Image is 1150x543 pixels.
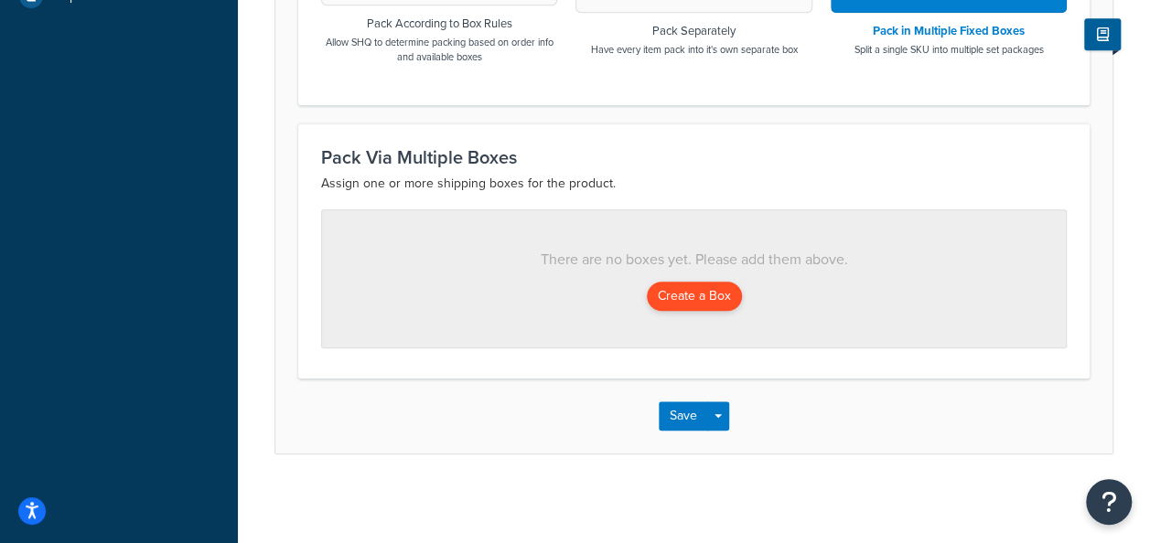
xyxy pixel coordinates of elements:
button: Save [659,401,708,431]
h3: Pack According to Box Rules [321,17,557,30]
h3: Pack Separately [590,25,797,37]
p: There are no boxes yet. Please add them above. [359,247,1029,272]
button: Show Help Docs [1084,19,1121,51]
h3: Pack Via Multiple Boxes [321,147,1067,167]
button: Open Resource Center [1086,479,1132,525]
p: Assign one or more shipping boxes for the product. [321,173,1067,195]
h3: Pack in Multiple Fixed Boxes [854,25,1043,37]
p: Split a single SKU into multiple set packages [854,42,1043,57]
button: Create a Box [647,282,742,311]
p: Have every item pack into it's own separate box [590,42,797,57]
p: Allow SHQ to determine packing based on order info and available boxes [321,35,557,64]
